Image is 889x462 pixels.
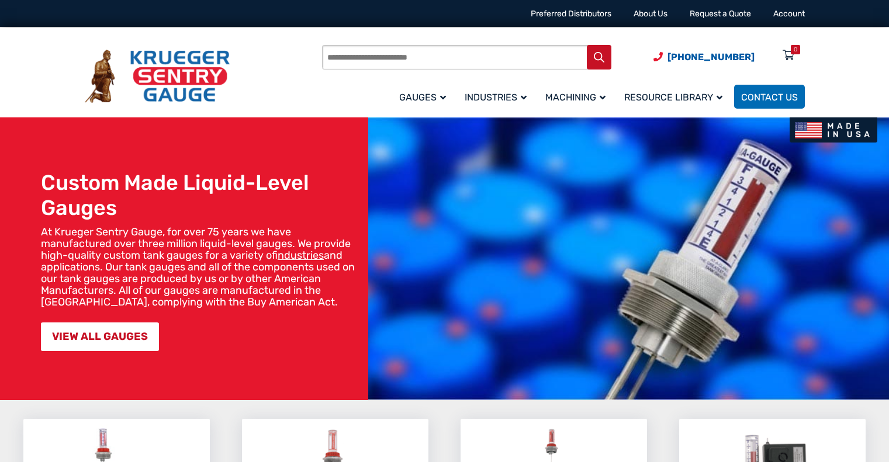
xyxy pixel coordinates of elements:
[653,50,755,64] a: Phone Number (920) 434-8860
[458,83,538,110] a: Industries
[690,9,751,19] a: Request a Quote
[538,83,617,110] a: Machining
[41,226,362,308] p: At Krueger Sentry Gauge, for over 75 years we have manufactured over three million liquid-level g...
[85,50,230,103] img: Krueger Sentry Gauge
[278,249,324,262] a: industries
[667,51,755,62] span: [PHONE_NUMBER]
[634,9,667,19] a: About Us
[741,92,798,103] span: Contact Us
[392,83,458,110] a: Gauges
[790,117,877,143] img: Made In USA
[624,92,722,103] span: Resource Library
[617,83,734,110] a: Resource Library
[465,92,527,103] span: Industries
[399,92,446,103] span: Gauges
[41,322,159,351] a: VIEW ALL GAUGES
[545,92,606,103] span: Machining
[41,170,362,220] h1: Custom Made Liquid-Level Gauges
[734,85,805,109] a: Contact Us
[794,45,797,54] div: 0
[773,9,805,19] a: Account
[368,117,889,400] img: bg_hero_bannerksentry
[531,9,611,19] a: Preferred Distributors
